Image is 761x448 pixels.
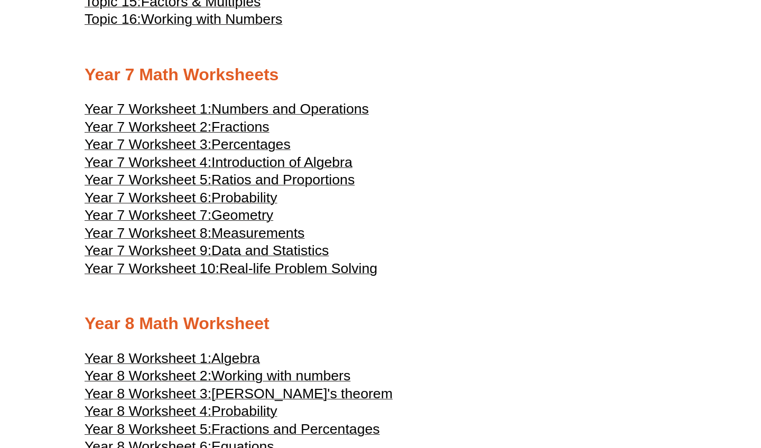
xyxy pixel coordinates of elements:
a: Year 8 Worksheet 3:[PERSON_NAME]'s theorem [85,390,393,401]
span: Measurements [211,225,304,241]
a: Year 8 Worksheet 5:Fractions and Percentages [85,426,380,436]
a: Year 7 Worksheet 9:Data and Statistics [85,247,329,258]
a: Year 7 Worksheet 8:Measurements [85,230,304,240]
h2: Year 7 Math Worksheets [85,64,676,86]
a: Year 7 Worksheet 7:Geometry [85,212,273,222]
a: Year 7 Worksheet 6:Probability [85,194,277,205]
a: Year 8 Worksheet 2:Working with numbers [85,372,350,383]
span: Working with Numbers [141,11,283,27]
span: Year 7 Worksheet 3: [85,136,211,152]
a: Year 7 Worksheet 5:Ratios and Proportions [85,176,355,187]
span: Topic 16: [85,11,141,27]
span: Real-life Problem Solving [219,260,377,276]
span: Numbers and Operations [211,101,369,117]
span: Algebra [211,350,260,366]
span: Year 7 Worksheet 9: [85,242,211,258]
span: Year 7 Worksheet 4: [85,154,211,170]
span: Year 7 Worksheet 6: [85,190,211,206]
a: Year 7 Worksheet 4:Introduction of Algebra [85,159,352,170]
span: Year 8 Worksheet 3: [85,386,211,402]
span: Year 8 Worksheet 4: [85,403,211,419]
span: [PERSON_NAME]'s theorem [211,386,393,402]
span: Data and Statistics [211,242,329,258]
a: Topic 16:Working with Numbers [85,16,282,26]
span: Ratios and Proportions [211,172,355,188]
span: Percentages [211,136,291,152]
span: Year 7 Worksheet 5: [85,172,211,188]
a: Year 7 Worksheet 1:Numbers and Operations [85,106,369,116]
a: Year 7 Worksheet 10:Real-life Problem Solving [85,265,377,276]
span: Fractions [211,119,270,135]
span: Year 7 Worksheet 2: [85,119,211,135]
span: Year 7 Worksheet 1: [85,101,211,117]
span: Year 8 Worksheet 2: [85,368,211,384]
span: Fractions and Percentages [211,421,380,437]
iframe: Chat Widget [580,329,761,448]
a: Year 7 Worksheet 2:Fractions [85,124,270,134]
span: Year 7 Worksheet 10: [85,260,219,276]
a: Year 8 Worksheet 4:Probability [85,408,277,418]
span: Probability [211,403,277,419]
a: Year 8 Worksheet 1:Algebra [85,355,260,366]
span: Introduction of Algebra [211,154,352,170]
span: Probability [211,190,277,206]
a: Year 7 Worksheet 3:Percentages [85,141,291,152]
span: Year 7 Worksheet 7: [85,207,211,223]
span: Year 8 Worksheet 5: [85,421,211,437]
span: Geometry [211,207,273,223]
span: Year 7 Worksheet 8: [85,225,211,241]
span: Working with numbers [211,368,350,384]
span: Year 8 Worksheet 1: [85,350,211,366]
h2: Year 8 Math Worksheet [85,313,676,335]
